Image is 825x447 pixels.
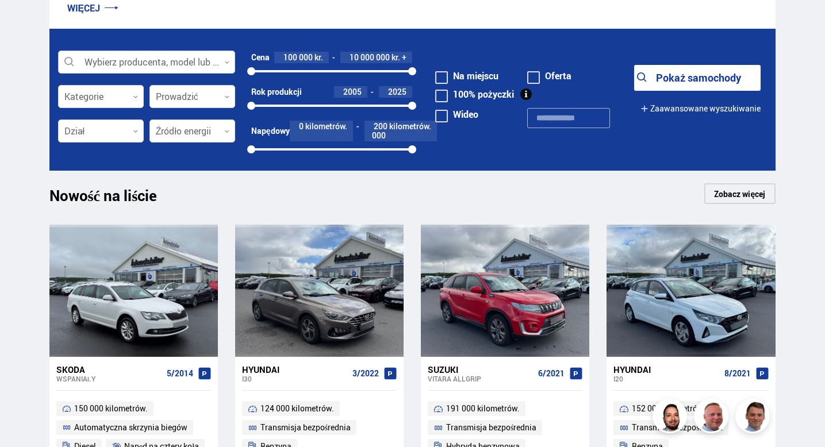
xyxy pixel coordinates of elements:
[350,52,390,63] font: 10 000 000
[392,52,400,63] font: kr.
[453,88,514,101] font: 100% pożyczki
[388,86,406,97] font: 2025
[251,125,290,136] font: Napędowy
[49,185,158,206] font: Nowość na liście
[428,364,458,375] font: Suzuki
[9,5,44,39] button: Otwórz interfejs czatu LiveChat
[453,108,478,121] font: Wideo
[613,374,623,383] font: i20
[704,183,776,204] a: Zobacz więcej
[656,71,741,84] font: Pokaż samochody
[56,374,95,383] font: Wspaniały
[737,400,772,435] img: FbJEzSuNWCJXmdc-.webp
[242,374,252,383] font: i30
[305,121,347,132] font: kilometrów.
[634,65,761,91] button: Pokaż samochody
[640,96,761,122] button: Zaawansowane wyszukiwanie
[446,403,520,414] font: 191 000 kilometrów.
[632,403,705,414] font: 152 000 kilometrów.
[251,86,302,97] font: Rok produkcji
[352,368,379,379] font: 3/2022
[650,103,761,114] font: Zaawansowane wyszukiwanie
[453,70,498,82] font: Na miejscu
[167,368,193,379] font: 5/2014
[242,364,279,375] font: Hyundai
[654,400,689,435] img: nhp88E3Fdnt1Opn2.png
[613,364,651,375] font: Hyundai
[74,422,187,433] font: Automatyczna skrzynia biegów
[402,52,406,63] font: +
[314,52,323,63] font: kr.
[696,400,730,435] img: siFngHWaQ9KaOqBr.png
[724,368,751,379] font: 8/2021
[299,121,304,132] font: 0
[67,2,101,14] font: WIĘCEJ
[260,422,351,433] font: Transmisja bezpośrednia
[428,374,481,383] font: Vitara ALLGRIP
[251,52,270,63] font: Cena
[538,368,565,379] font: 6/2021
[343,86,362,97] font: 2005
[714,188,765,199] font: Zobacz więcej
[74,403,148,414] font: 150 000 kilometrów.
[56,364,85,375] font: Skoda
[545,70,571,82] font: Oferta
[632,422,722,433] font: Transmisja bezpośrednia
[260,403,334,414] font: 124 000 kilometrów.
[389,121,431,132] font: kilometrów.
[67,2,119,14] a: WIĘCEJ
[372,121,387,141] font: 200 000
[446,422,536,433] font: Transmisja bezpośrednia
[283,52,313,63] font: 100 000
